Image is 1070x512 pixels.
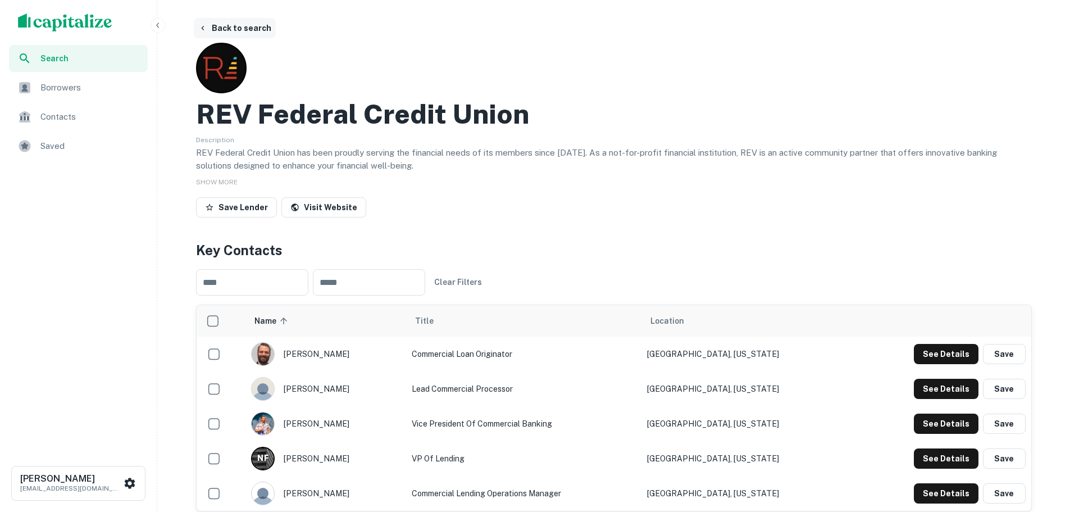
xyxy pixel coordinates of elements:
[641,441,851,476] td: [GEOGRAPHIC_DATA], [US_STATE]
[983,448,1026,469] button: Save
[251,412,400,436] div: [PERSON_NAME]
[650,314,684,328] span: Location
[11,466,145,501] button: [PERSON_NAME][EMAIL_ADDRESS][DOMAIN_NAME]
[194,18,276,38] button: Back to search
[281,197,366,218] a: Visit Website
[406,476,641,511] td: Commercial Lending Operations Manager
[914,483,978,504] button: See Details
[196,197,277,218] button: Save Lender
[251,377,400,401] div: [PERSON_NAME]
[254,314,291,328] span: Name
[415,314,448,328] span: Title
[1014,422,1070,476] iframe: Chat Widget
[251,482,400,505] div: [PERSON_NAME]
[252,343,274,365] img: 1516837152228
[641,406,851,441] td: [GEOGRAPHIC_DATA], [US_STATE]
[9,45,148,72] a: Search
[430,272,486,292] button: Clear Filters
[252,482,274,505] img: 9c8pery4andzj6ohjkjp54ma2
[983,483,1026,504] button: Save
[40,52,141,65] span: Search
[914,414,978,434] button: See Details
[9,74,148,101] a: Borrowers
[196,136,234,144] span: Description
[406,305,641,337] th: Title
[245,305,406,337] th: Name
[18,13,112,31] img: capitalize-logo.png
[40,81,141,94] span: Borrowers
[252,413,274,435] img: 1745619706983
[406,441,641,476] td: VP of Lending
[251,342,400,366] div: [PERSON_NAME]
[9,103,148,130] a: Contacts
[196,240,1032,260] h4: Key Contacts
[257,452,268,464] p: N F
[641,305,851,337] th: Location
[914,344,978,364] button: See Details
[20,483,121,493] p: [EMAIL_ADDRESS][DOMAIN_NAME]
[641,476,851,511] td: [GEOGRAPHIC_DATA], [US_STATE]
[196,98,529,130] h2: REV Federal Credit Union
[641,371,851,406] td: [GEOGRAPHIC_DATA], [US_STATE]
[406,371,641,406] td: Lead Commercial Processor
[40,110,141,124] span: Contacts
[983,414,1026,434] button: Save
[252,378,274,400] img: 244xhbkr7g40x6bsu4gi6q4ry
[406,337,641,371] td: Commercial Loan Originator
[914,379,978,399] button: See Details
[914,448,978,469] button: See Details
[983,379,1026,399] button: Save
[641,337,851,371] td: [GEOGRAPHIC_DATA], [US_STATE]
[251,447,400,470] div: [PERSON_NAME]
[196,178,238,186] span: SHOW MORE
[9,133,148,160] a: Saved
[983,344,1026,364] button: Save
[406,406,641,441] td: Vice President of Commercial Banking
[20,474,121,483] h6: [PERSON_NAME]
[196,146,1032,173] p: REV Federal Credit Union has been proudly serving the financial needs of its members since [DATE]...
[197,305,1031,511] div: scrollable content
[40,139,141,153] span: Saved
